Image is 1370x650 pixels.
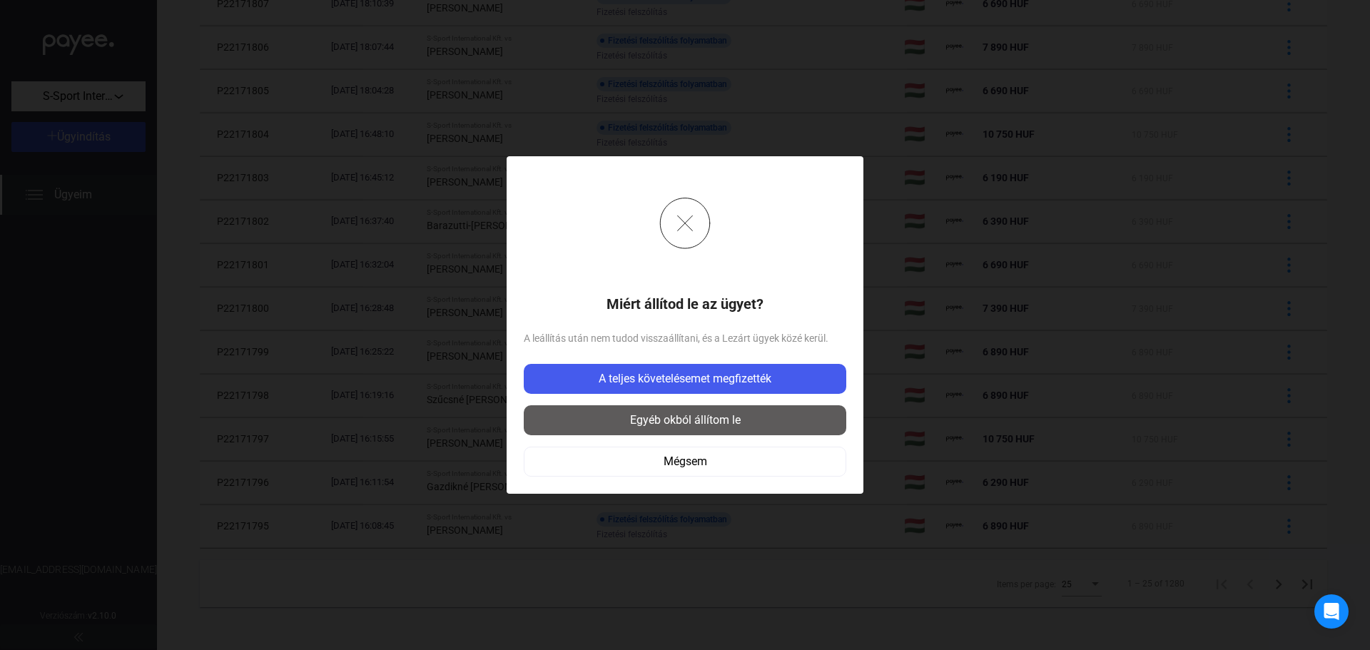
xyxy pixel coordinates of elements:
[524,330,846,347] span: A leállítás után nem tudod visszaállítani, és a Lezárt ügyek közé kerül.
[529,453,841,470] div: Mégsem
[524,405,846,435] button: Egyéb okból állítom le
[528,412,842,429] div: Egyéb okból állítom le
[524,295,846,313] h1: Miért állítod le az ügyet?
[524,447,846,477] button: Mégsem
[528,370,842,387] div: A teljes követelésemet megfizették
[1314,594,1349,629] div: Open Intercom Messenger
[659,198,711,248] img: cross-grey-circle.svg
[524,364,846,394] button: A teljes követelésemet megfizették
